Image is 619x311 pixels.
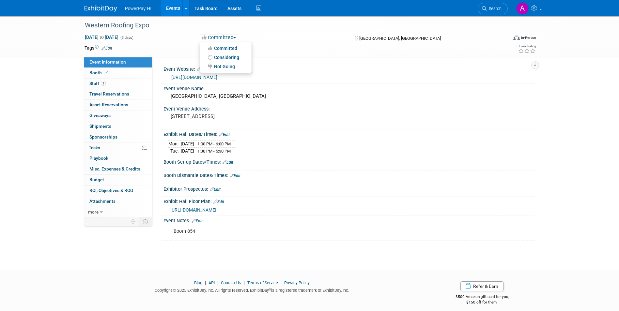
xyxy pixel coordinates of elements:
[221,280,241,285] a: Contact Us
[269,288,271,291] sup: ®
[200,62,252,71] a: Not Going
[89,91,129,96] span: Travel Reservations
[478,3,508,14] a: Search
[89,155,108,161] span: Playbook
[125,6,152,11] span: PowerPay HI
[200,44,252,53] a: Committed
[84,111,152,121] a: Giveaways
[216,280,220,285] span: |
[84,89,152,99] a: Travel Reservations
[89,188,133,193] span: ROI, Objectives & ROO
[85,6,117,12] img: ExhibitDay
[84,207,152,217] a: more
[128,217,139,226] td: Personalize Event Tab Strip
[83,20,498,31] div: Western Roofing Expo
[192,219,203,223] a: Edit
[209,280,215,285] a: API
[213,200,224,204] a: Edit
[284,280,310,285] a: Privacy Policy
[163,197,535,205] div: Exhibit Hall Floor Plan:
[89,113,111,118] span: Giveaways
[513,35,520,40] img: Format-Inperson.png
[101,81,106,86] span: 1
[89,81,106,86] span: Staff
[163,157,535,166] div: Booth Set-up Dates/Times:
[139,217,152,226] td: Toggle Event Tabs
[88,209,99,215] span: more
[219,132,230,137] a: Edit
[223,160,233,165] a: Edit
[200,53,252,62] a: Considering
[279,280,283,285] span: |
[84,132,152,142] a: Sponsorships
[210,187,221,192] a: Edit
[85,286,420,293] div: Copyright © 2025 ExhibitDay, Inc. All rights reserved. ExhibitDay is a registered trademark of Ex...
[518,45,536,48] div: Event Rating
[89,199,116,204] span: Attachments
[171,113,311,119] pre: [STREET_ADDRESS]
[84,143,152,153] a: Tasks
[169,225,463,238] div: Booth 854
[168,141,181,148] td: Mon.
[84,153,152,164] a: Playbook
[163,104,535,112] div: Event Venue Address:
[429,290,535,305] div: $500 Amazon gift card for you,
[101,46,112,51] a: Edit
[181,141,194,148] td: [DATE]
[194,280,202,285] a: Blog
[84,79,152,89] a: Staff1
[516,2,529,15] img: Anthony Simon
[84,196,152,207] a: Attachments
[84,164,152,174] a: Misc. Expenses & Credits
[84,121,152,132] a: Shipments
[247,280,278,285] a: Terms of Service
[89,102,128,107] span: Asset Reservations
[89,134,117,140] span: Sponsorships
[84,185,152,196] a: ROI, Objectives & ROO
[99,35,105,40] span: to
[171,75,217,80] a: [URL][DOMAIN_NAME]
[230,173,240,178] a: Edit
[163,64,535,73] div: Event Website:
[89,145,100,150] span: Tasks
[89,166,140,171] span: Misc. Expenses & Credits
[105,71,108,74] i: Booth reservation complete
[168,148,181,155] td: Tue.
[469,34,536,44] div: Event Format
[429,300,535,305] div: $150 off for them.
[487,6,502,11] span: Search
[197,141,231,146] span: 1:00 PM - 6:00 PM
[163,84,535,92] div: Event Venue Name:
[200,34,239,41] button: Committed
[521,35,536,40] div: In-Person
[85,45,112,51] td: Tags
[359,36,441,41] span: [GEOGRAPHIC_DATA], [GEOGRAPHIC_DATA]
[85,34,119,40] span: [DATE] [DATE]
[163,216,535,224] div: Event Notes:
[89,177,104,182] span: Budget
[197,149,231,154] span: 1:30 PM - 5:30 PM
[170,207,216,213] a: [URL][DOMAIN_NAME]
[163,170,535,179] div: Booth Dismantle Dates/Times:
[89,59,126,65] span: Event Information
[168,91,530,101] div: [GEOGRAPHIC_DATA] [GEOGRAPHIC_DATA]
[120,36,133,40] span: (3 days)
[197,67,208,72] a: Edit
[460,281,503,291] a: Refer & Earn
[203,280,208,285] span: |
[84,100,152,110] a: Asset Reservations
[89,124,111,129] span: Shipments
[163,129,535,138] div: Exhibit Hall Dates/Times:
[163,184,535,193] div: Exhibitor Prospectus:
[181,148,194,155] td: [DATE]
[84,68,152,78] a: Booth
[84,57,152,67] a: Event Information
[84,175,152,185] a: Budget
[242,280,246,285] span: |
[89,70,109,75] span: Booth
